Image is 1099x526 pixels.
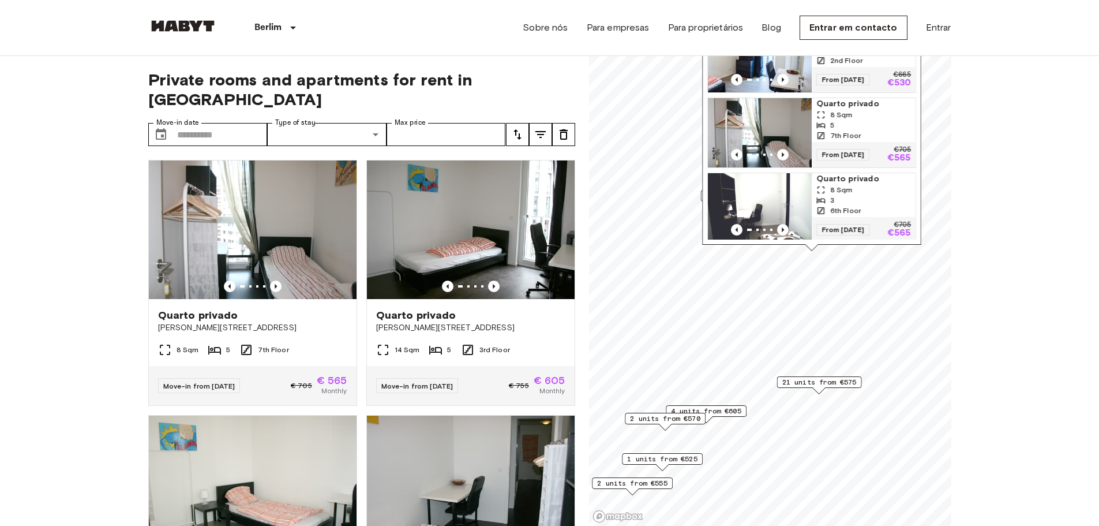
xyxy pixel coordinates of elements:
[523,21,568,35] a: Sobre nós
[894,222,910,229] p: €705
[479,345,510,355] span: 3rd Floor
[887,79,911,88] p: €530
[668,21,744,35] a: Para proprietários
[149,123,172,146] button: Choose date
[830,206,861,216] span: 6th Floor
[887,229,911,238] p: €565
[830,120,834,130] span: 5
[442,281,453,292] button: Previous image
[782,377,856,387] span: 21 units from €575
[275,118,316,128] label: Type of stay
[816,98,911,110] span: Quarto privado
[707,98,916,168] a: Marketing picture of unit DE-01-302-020-03Previous imagePrevious imageQuarto privado8 Sqm57th Flo...
[830,55,862,66] span: 2nd Floor
[395,118,426,128] label: Max price
[708,98,812,167] img: Marketing picture of unit DE-01-302-020-03
[707,23,916,93] a: Marketing picture of unit DE-01-302-005-01Previous imagePrevious image2nd FloorFrom [DATE]€665€530
[800,16,907,40] a: Entrar em contacto
[321,386,347,396] span: Monthly
[622,453,703,471] div: Map marker
[777,376,861,394] div: Map marker
[630,413,700,424] span: 2 units from €570
[816,173,911,185] span: Quarto privado
[592,477,673,495] div: Map marker
[254,21,282,35] p: Berlim
[163,382,235,390] span: Move-in from [DATE]
[666,405,747,423] div: Map marker
[149,161,357,299] img: Marketing picture of unit DE-01-302-020-03
[447,345,451,355] span: 5
[317,375,347,386] span: € 565
[887,154,911,163] p: €565
[395,345,420,355] span: 14 Sqm
[894,147,910,154] p: €705
[534,375,565,386] span: € 605
[270,281,282,292] button: Previous image
[224,281,235,292] button: Previous image
[158,322,347,334] span: [PERSON_NAME][STREET_ADDRESS]
[816,74,869,85] span: From [DATE]
[226,345,230,355] span: 5
[592,510,643,523] a: Mapbox logo
[148,20,217,32] img: Habyt
[830,110,853,120] span: 8 Sqm
[381,382,453,390] span: Move-in from [DATE]
[777,149,789,161] button: Previous image
[830,195,834,206] span: 3
[148,160,357,406] a: Marketing picture of unit DE-01-302-020-03Previous imagePrevious imageQuarto privado[PERSON_NAME]...
[816,149,869,161] span: From [DATE]
[926,21,951,35] a: Entrar
[366,160,575,406] a: Marketing picture of unit DE-01-302-007-05Previous imagePrevious imageQuarto privado[PERSON_NAME]...
[671,406,741,416] span: 4 units from €605
[376,308,456,322] span: Quarto privado
[816,224,869,236] span: From [DATE]
[376,322,565,334] span: [PERSON_NAME][STREET_ADDRESS]
[708,23,812,92] img: Marketing picture of unit DE-01-302-005-01
[291,380,312,391] span: € 705
[893,72,910,79] p: €665
[830,130,861,141] span: 7th Floor
[777,74,789,85] button: Previous image
[148,70,575,109] span: Private rooms and apartments for rent in [GEOGRAPHIC_DATA]
[529,123,552,146] button: tune
[597,478,667,488] span: 2 units from €555
[587,21,650,35] a: Para empresas
[700,190,785,208] div: Map marker
[731,149,742,161] button: Previous image
[708,173,812,243] img: Marketing picture of unit DE-01-302-016-03
[625,413,706,431] div: Map marker
[731,74,742,85] button: Previous image
[506,123,529,146] button: tune
[539,386,565,396] span: Monthly
[731,224,742,236] button: Previous image
[488,281,500,292] button: Previous image
[830,185,853,195] span: 8 Sqm
[552,123,575,146] button: tune
[627,454,697,464] span: 1 units from €525
[177,345,199,355] span: 8 Sqm
[777,224,789,236] button: Previous image
[367,161,575,299] img: Marketing picture of unit DE-01-302-007-05
[707,173,916,243] a: Marketing picture of unit DE-01-302-016-03Previous imagePrevious imageQuarto privado8 Sqm36th Flo...
[156,118,199,128] label: Move-in date
[762,21,781,35] a: Blog
[509,380,529,391] span: € 755
[258,345,288,355] span: 7th Floor
[158,308,238,322] span: Quarto privado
